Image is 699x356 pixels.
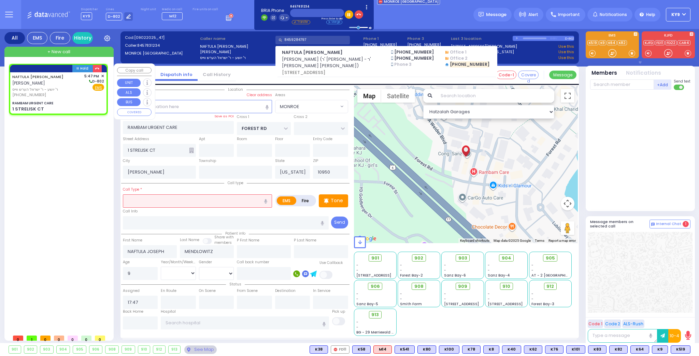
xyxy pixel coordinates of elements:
[400,291,402,296] span: -
[200,49,273,55] label: [PERSON_NAME]
[81,12,92,20] span: KY9
[313,158,318,164] label: ZIP
[671,12,680,18] span: KY9
[310,345,328,354] div: K38
[524,345,542,354] div: K62
[292,20,310,24] li: Transfer
[656,222,681,226] span: Internal Chat
[117,108,152,116] button: COVERED
[561,221,574,235] button: Drag Pegman onto the map to open Street View
[363,36,405,42] span: Phone 1
[199,259,212,265] label: Gender
[391,57,393,60] img: smartphone.png
[356,234,378,243] img: Google
[626,69,661,77] button: Notifications
[400,296,402,301] span: -
[95,336,105,341] span: 0
[117,98,141,106] button: BUS
[40,336,51,341] span: 0
[180,237,199,243] label: Last Name
[391,63,393,66] img: smartphone.png
[531,296,533,301] span: -
[444,296,446,301] span: -
[558,49,574,55] a: Use this
[531,268,533,273] span: -
[356,320,358,325] span: -
[313,288,330,294] label: In Service
[683,221,689,227] span: 1
[138,346,150,353] div: 910
[326,20,342,24] li: Merge
[123,187,142,192] label: Call Type *
[630,345,649,354] div: BLS
[400,273,423,278] span: Forest Bay-2
[117,88,141,97] button: ALS
[394,49,434,55] span: [PHONE_NUMBER]
[488,268,490,273] span: -
[479,12,484,17] img: message.svg
[665,40,677,45] a: FD22
[488,291,490,296] span: -
[50,32,70,44] div: Fire
[199,288,216,294] label: On Scene
[161,316,329,329] input: Search hospital
[275,92,285,98] label: Areas
[12,87,82,92] span: ר' יושע - ר' ישראל הערש ווייס
[566,345,585,354] div: K101
[161,288,176,294] label: En Route
[88,79,104,84] span: D-802
[528,12,538,18] span: Alert
[546,255,555,262] span: 905
[134,35,165,40] span: [09022025_47]
[356,330,395,335] span: BG - 29 Merriewold S.
[363,42,397,47] label: [PHONE_NUMBER]
[334,348,337,351] img: red-radio-icon.svg
[275,288,296,294] label: Destination
[275,100,339,113] span: MONROE
[125,35,198,41] label: Cad:
[531,291,533,296] span: -
[280,103,299,110] span: MONROE
[200,55,273,61] label: ר' יושע - ר' ישראל הערש ווייס
[224,180,247,186] span: Call type
[282,49,383,56] span: NAFTULA [PERSON_NAME]
[237,238,259,243] label: P First Name
[40,346,53,353] div: 903
[671,345,690,354] div: BLS
[450,61,489,68] span: [PHONE_NUMBER]
[655,40,665,45] a: FD11
[81,336,91,341] span: 0
[373,345,392,354] div: ALS
[214,114,234,119] label: Save as POI
[371,283,380,290] span: 906
[275,36,350,44] input: Search a contact
[666,8,690,21] button: KY9
[198,71,236,78] a: Call History
[642,34,695,39] label: KJFD
[101,73,104,79] span: ✕
[12,92,46,98] span: [PHONE_NUMBER]
[153,346,165,353] div: 912
[356,325,358,330] span: -
[609,345,628,354] div: BLS
[417,345,436,354] div: K80
[72,32,93,44] a: History
[599,40,606,45] a: K9
[588,345,607,354] div: K83
[549,71,576,79] button: Message
[646,12,655,18] span: Help
[155,71,198,78] a: Dispatch info
[290,17,344,20] div: Press Enter to dial
[395,345,415,354] div: BLS
[450,49,467,55] span: Office 1
[125,43,198,48] label: Caller:
[9,346,21,353] div: 901
[294,238,316,243] label: P Last Name
[105,346,118,353] div: 908
[72,65,93,72] button: Hold
[169,13,176,19] span: M12
[123,259,130,265] label: Age
[531,273,582,278] span: AT - 2 [GEOGRAPHIC_DATA]
[356,273,391,278] span: [STREET_ADDRESS]
[587,40,598,45] a: K519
